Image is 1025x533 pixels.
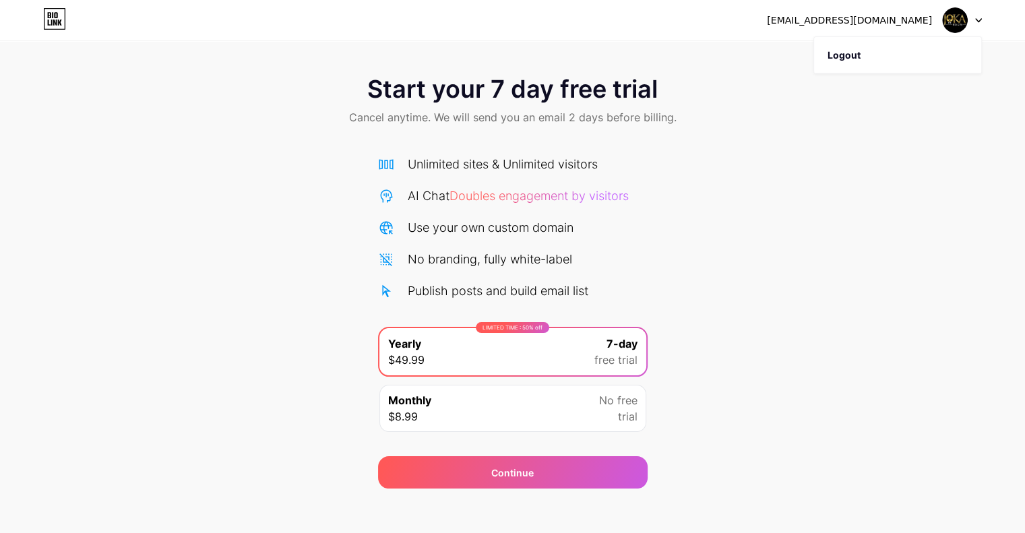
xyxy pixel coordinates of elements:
div: Use your own custom domain [408,218,573,237]
div: LIMITED TIME : 50% off [476,322,549,333]
span: trial [618,408,638,425]
div: Unlimited sites & Unlimited visitors [408,155,598,173]
div: Publish posts and build email list [408,282,588,300]
div: Continue [491,466,534,480]
span: Monthly [388,392,431,408]
span: $8.99 [388,408,418,425]
span: Start your 7 day free trial [367,75,658,102]
img: jokaroom [942,7,968,33]
span: 7-day [607,336,638,352]
span: Yearly [388,336,421,352]
div: No branding, fully white-label [408,250,572,268]
span: $49.99 [388,352,425,368]
span: No free [599,392,638,408]
span: Doubles engagement by visitors [449,189,629,203]
span: Cancel anytime. We will send you an email 2 days before billing. [349,109,677,125]
li: Logout [814,37,981,73]
div: [EMAIL_ADDRESS][DOMAIN_NAME] [767,13,932,28]
span: free trial [594,352,638,368]
div: AI Chat [408,187,629,205]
